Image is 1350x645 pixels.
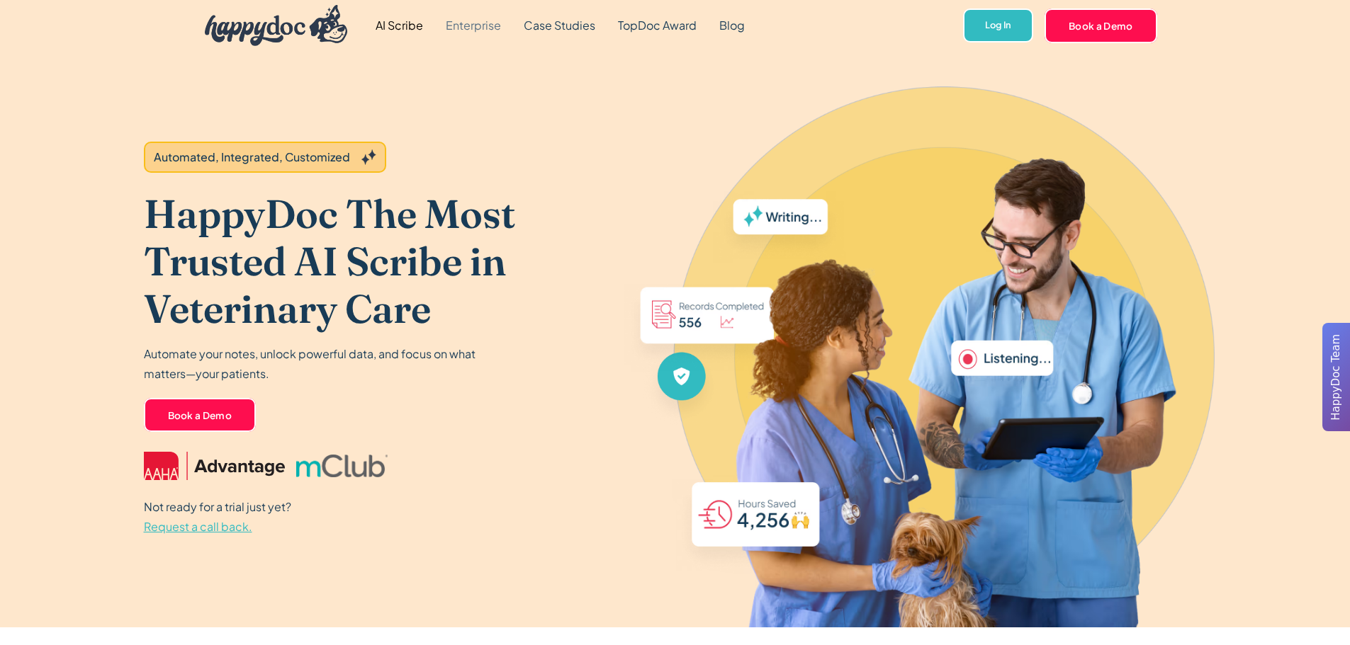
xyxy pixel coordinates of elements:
[296,455,387,477] img: mclub logo
[205,5,348,46] img: HappyDoc Logo: A happy dog with his ear up, listening.
[144,497,291,537] p: Not ready for a trial just yet?
[963,8,1033,43] a: Log In
[144,190,622,333] h1: HappyDoc The Most Trusted AI Scribe in Veterinary Care
[144,519,252,534] span: Request a call back.
[144,452,286,480] img: AAHA Advantage logo
[193,1,348,50] a: home
[144,398,257,432] a: Book a Demo
[144,344,484,384] p: Automate your notes, unlock powerful data, and focus on what matters—your patients.
[361,149,376,165] img: Grey sparkles.
[154,149,350,166] div: Automated, Integrated, Customized
[1045,8,1157,42] a: Book a Demo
